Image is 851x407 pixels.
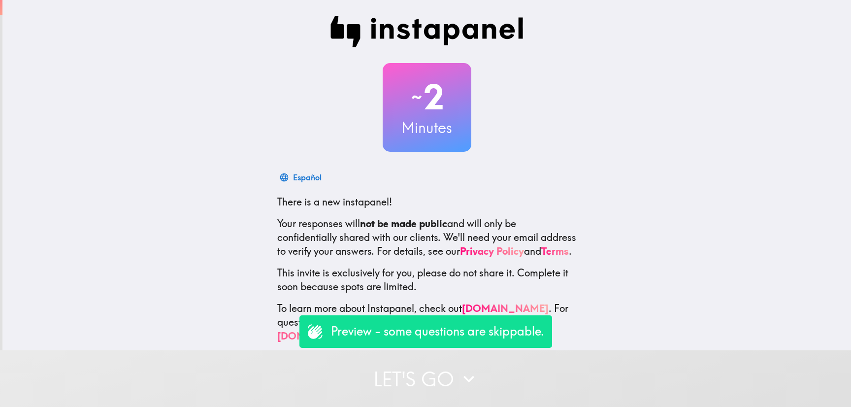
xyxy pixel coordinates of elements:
[277,302,577,343] p: To learn more about Instapanel, check out . For questions or help, email us at .
[277,196,392,208] span: There is a new instapanel!
[277,266,577,294] p: This invite is exclusively for you, please do not share it. Complete it soon because spots are li...
[383,77,471,117] h2: 2
[383,117,471,138] h3: Minutes
[460,245,524,257] a: Privacy Policy
[277,217,577,258] p: Your responses will and will only be confidentially shared with our clients. We'll need your emai...
[462,302,549,314] a: [DOMAIN_NAME]
[277,168,326,187] button: Español
[410,82,424,112] span: ~
[277,316,493,342] a: [EMAIL_ADDRESS][DOMAIN_NAME]
[330,16,524,47] img: Instapanel
[360,217,447,230] b: not be made public
[331,323,544,340] p: Preview - some questions are skippable.
[541,245,569,257] a: Terms
[293,170,322,184] div: Español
